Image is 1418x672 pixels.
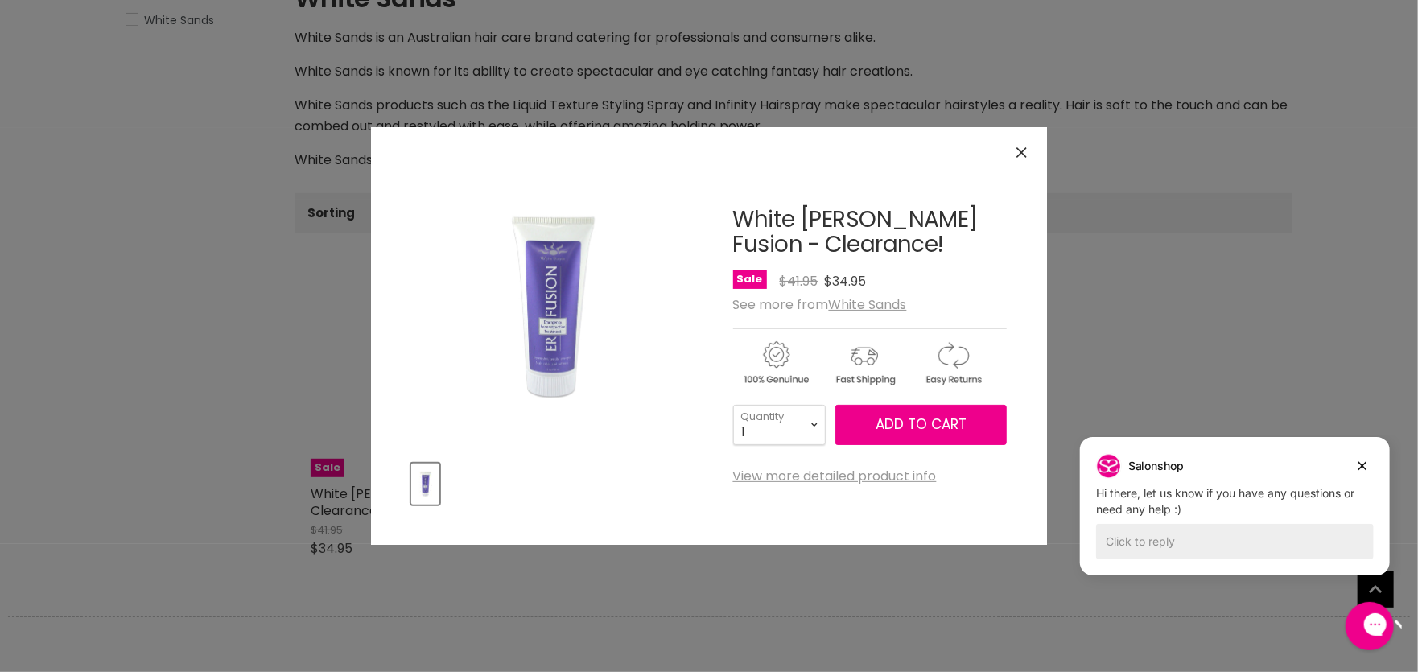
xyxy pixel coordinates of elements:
[413,465,438,503] img: White Sands ER Fusion
[829,295,907,314] a: White Sands
[733,270,767,289] span: Sale
[409,459,694,505] div: Product thumbnails
[876,414,967,434] span: Add to cart
[910,339,995,388] img: returns.gif
[733,295,907,314] span: See more from
[1068,435,1402,600] iframe: Gorgias live chat campaigns
[835,405,1007,445] button: Add to cart
[411,167,691,447] div: White Sands ER Fusion - Clearance! image. Click or Scroll to Zoom.
[458,167,645,447] img: White Sands ER Fusion
[733,339,818,388] img: genuine.gif
[780,272,818,291] span: $41.95
[1004,135,1039,170] button: Close
[1338,596,1402,656] iframe: Gorgias live chat messenger
[825,272,867,291] span: $34.95
[822,339,907,388] img: shipping.gif
[733,405,826,445] select: Quantity
[733,204,978,260] a: White [PERSON_NAME] Fusion - Clearance!
[733,469,937,484] a: View more detailed product info
[411,464,439,505] button: White Sands ER Fusion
